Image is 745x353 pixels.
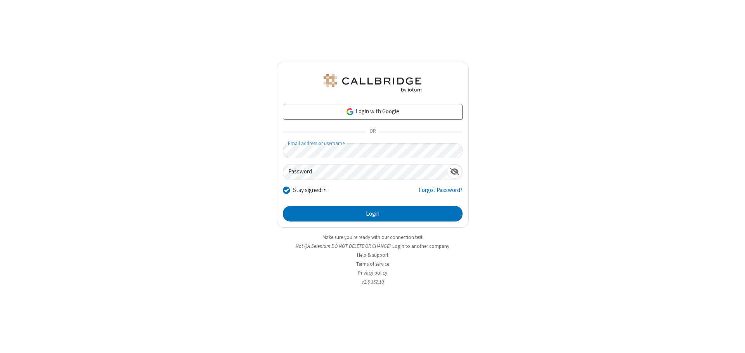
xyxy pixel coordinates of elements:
span: OR [366,126,379,137]
input: Email address or username [283,143,463,158]
li: v2.6.352.10 [277,278,469,286]
a: Privacy policy [358,270,387,276]
input: Password [283,164,447,180]
button: Login to another company [392,242,449,250]
img: google-icon.png [346,107,354,116]
a: Help & support [357,252,388,258]
a: Terms of service [356,261,389,267]
li: Not QA Selenium DO NOT DELETE OR CHANGE? [277,242,469,250]
button: Login [283,206,463,221]
a: Login with Google [283,104,463,119]
a: Make sure you're ready with our connection test [322,234,423,241]
div: Show password [447,164,462,179]
a: Forgot Password? [419,186,463,201]
label: Stay signed in [293,186,327,195]
img: QA Selenium DO NOT DELETE OR CHANGE [322,74,423,92]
